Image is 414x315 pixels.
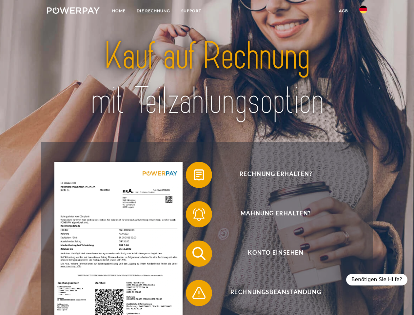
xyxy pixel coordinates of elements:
img: qb_search.svg [191,245,207,262]
img: de [359,6,367,13]
a: DIE RECHNUNG [131,5,176,17]
a: agb [333,5,354,17]
button: Mahnung erhalten? [186,201,356,227]
a: Home [107,5,131,17]
img: qb_warning.svg [191,285,207,301]
span: Konto einsehen [195,241,356,267]
button: Rechnung erhalten? [186,162,356,188]
img: qb_bell.svg [191,206,207,222]
span: Rechnung erhalten? [195,162,356,188]
img: qb_bill.svg [191,167,207,183]
iframe: Button to launch messaging window [388,289,409,310]
a: SUPPORT [176,5,207,17]
button: Rechnungsbeanstandung [186,280,356,306]
img: title-powerpay_de.svg [63,31,351,126]
button: Konto einsehen [186,241,356,267]
span: Mahnung erhalten? [195,201,356,227]
span: Rechnungsbeanstandung [195,280,356,306]
div: Benötigen Sie Hilfe? [346,274,407,285]
img: logo-powerpay-white.svg [47,7,100,14]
